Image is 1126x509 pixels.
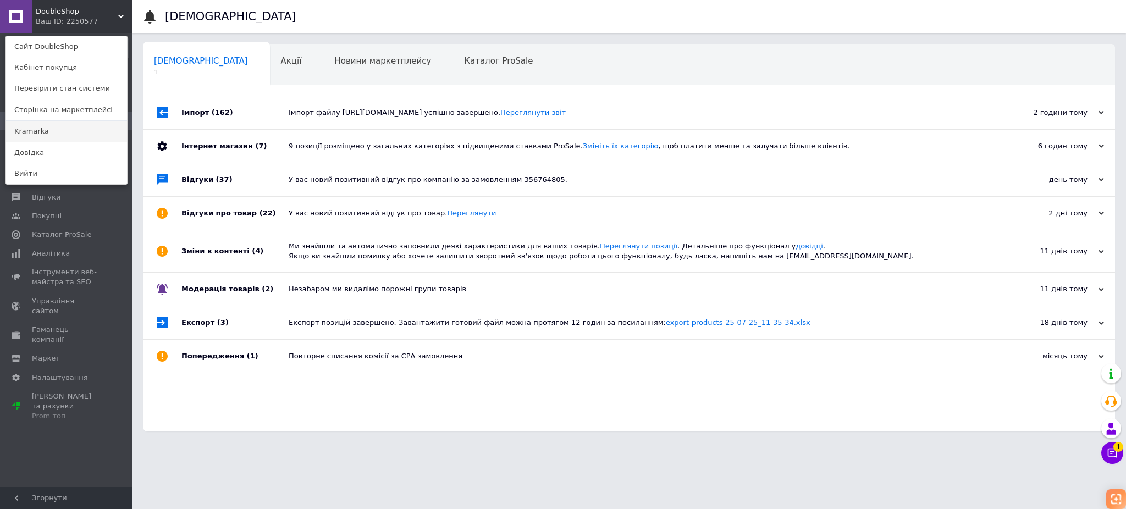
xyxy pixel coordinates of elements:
span: Налаштування [32,373,88,383]
div: У вас новий позитивний відгук про компанію за замовленням 356764805. [289,175,994,185]
button: Чат з покупцем1 [1101,442,1123,464]
div: Експорт [181,306,289,339]
div: 9 позиції розміщено у загальних категоріях з підвищеними ставками ProSale. , щоб платити менше та... [289,141,994,151]
span: Управління сайтом [32,296,102,316]
div: Інтернет магазин [181,130,289,163]
span: (22) [260,209,276,217]
div: Експорт позицій завершено. Завантажити готовий файл можна протягом 12 годин за посиланням: [289,318,994,328]
span: [PERSON_NAME] та рахунки [32,391,102,422]
span: 1 [1113,442,1123,452]
a: Вийти [6,163,127,184]
span: DoubleShop [36,7,118,16]
span: Каталог ProSale [32,230,91,240]
a: Сайт DoubleShop [6,36,127,57]
h1: [DEMOGRAPHIC_DATA] [165,10,296,23]
div: У вас новий позитивний відгук про товар. [289,208,994,218]
a: Переглянути позиції [600,242,677,250]
div: 11 днів тому [994,246,1104,256]
div: 18 днів тому [994,318,1104,328]
span: Гаманець компанії [32,325,102,345]
div: Імпорт [181,96,289,129]
span: Відгуки [32,192,60,202]
a: export-products-25-07-25_11-35-34.xlsx [666,318,810,327]
a: Перевірити стан системи [6,78,127,99]
div: Відгуки про товар [181,197,289,230]
div: Модерація товарів [181,273,289,306]
div: Ваш ID: 2250577 [36,16,82,26]
div: Ми знайшли та автоматично заповнили деякі характеристики для ваших товарів. . Детальніше про функ... [289,241,994,261]
div: 2 години тому [994,108,1104,118]
a: Змініть їх категорію [583,142,659,150]
div: місяць тому [994,351,1104,361]
div: Зміни в контенті [181,230,289,272]
span: Каталог ProSale [464,56,533,66]
div: Попередження [181,340,289,373]
a: Kramarka [6,121,127,142]
span: Акції [281,56,302,66]
div: Відгуки [181,163,289,196]
span: (3) [217,318,229,327]
div: день тому [994,175,1104,185]
span: Новини маркетплейсу [334,56,431,66]
div: Імпорт файлу [URL][DOMAIN_NAME] успішно завершено. [289,108,994,118]
div: Prom топ [32,411,102,421]
a: Довідка [6,142,127,163]
span: (1) [247,352,258,360]
span: Покупці [32,211,62,221]
span: (7) [255,142,267,150]
span: [DEMOGRAPHIC_DATA] [154,56,248,66]
span: (2) [262,285,273,293]
div: Незабаром ми видалімо порожні групи товарів [289,284,994,294]
span: (37) [216,175,233,184]
span: Аналітика [32,248,70,258]
div: 6 годин тому [994,141,1104,151]
span: Маркет [32,353,60,363]
a: Кабінет покупця [6,57,127,78]
a: довідці [796,242,823,250]
div: 11 днів тому [994,284,1104,294]
span: Інструменти веб-майстра та SEO [32,267,102,287]
a: Переглянути [447,209,496,217]
span: (4) [252,247,263,255]
span: (162) [212,108,233,117]
div: Повторне списання комісії за СРА замовлення [289,351,994,361]
a: Сторінка на маркетплейсі [6,99,127,120]
div: 2 дні тому [994,208,1104,218]
a: Переглянути звіт [500,108,566,117]
span: 1 [154,68,248,76]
